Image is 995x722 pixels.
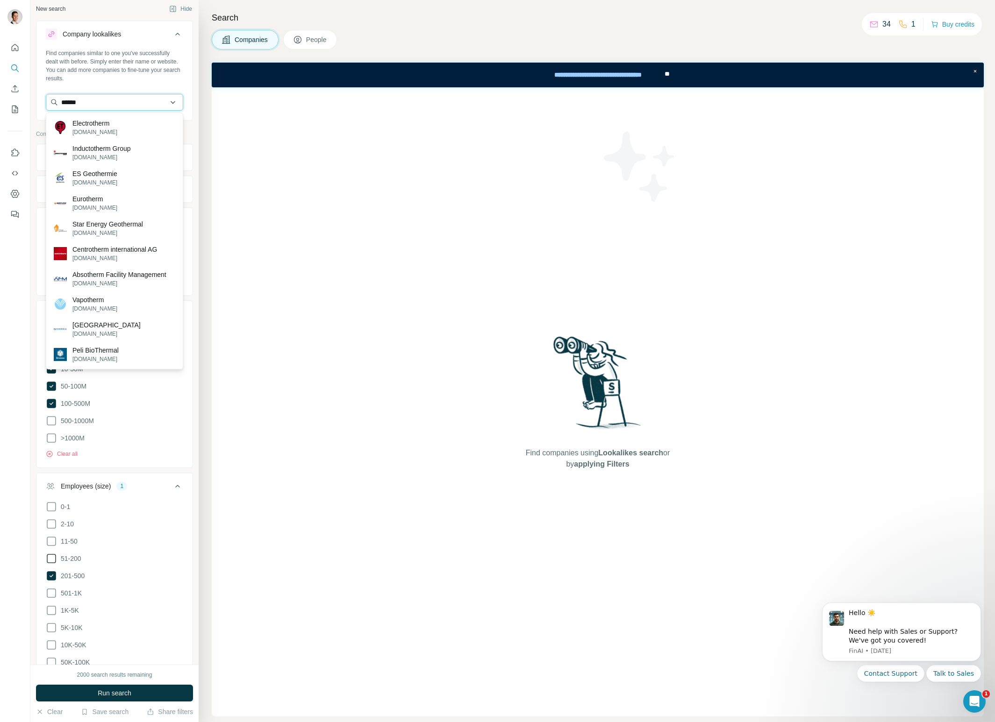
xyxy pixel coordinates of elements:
[36,210,193,236] button: HQ location1
[72,219,143,229] p: Star Energy Geothermal
[235,35,269,44] span: Companies
[72,204,117,212] p: [DOMAIN_NAME]
[57,433,85,443] span: >1000M
[72,194,117,204] p: Eurotherm
[72,128,117,136] p: [DOMAIN_NAME]
[72,330,141,338] p: [DOMAIN_NAME]
[36,146,193,169] button: Company
[57,571,85,580] span: 201-500
[212,11,984,24] h4: Search
[72,178,117,187] p: [DOMAIN_NAME]
[7,185,22,202] button: Dashboard
[81,707,129,716] button: Save search
[931,18,974,31] button: Buy credits
[54,297,67,311] img: Vapotherm
[72,119,117,128] p: Electrotherm
[7,101,22,118] button: My lists
[54,328,67,331] img: Isothermal Community College
[598,125,682,209] img: Surfe Illustration - Stars
[46,49,183,83] div: Find companies similar to one you've successfully dealt with before. Simply enter their name or w...
[54,146,67,159] img: Inductotherm Group
[98,688,131,698] span: Run search
[61,481,111,491] div: Employees (size)
[72,270,166,279] p: Absotherm Facility Management
[57,416,94,425] span: 500-1000M
[57,554,81,563] span: 51-200
[598,449,663,457] span: Lookalikes search
[77,671,152,679] div: 2000 search results remaining
[523,447,673,470] span: Find companies using or by
[36,23,193,49] button: Company lookalikes
[57,502,70,511] span: 0-1
[72,169,117,178] p: ES Geothermie
[72,355,119,363] p: [DOMAIN_NAME]
[54,272,67,285] img: Absotherm Facility Management
[882,19,891,30] p: 34
[7,39,22,56] button: Quick start
[57,606,79,615] span: 1K-5K
[72,279,166,288] p: [DOMAIN_NAME]
[72,295,117,304] p: Vapotherm
[57,519,74,529] span: 2-10
[7,9,22,24] img: Avatar
[72,304,117,313] p: [DOMAIN_NAME]
[54,197,67,210] img: Eurotherm
[72,153,131,162] p: [DOMAIN_NAME]
[982,690,990,698] span: 1
[54,222,67,235] img: Star Energy Geothermal
[72,144,131,153] p: Inductotherm Group
[911,19,916,30] p: 1
[57,399,90,408] span: 100-500M
[163,2,199,16] button: Hide
[72,245,157,254] p: Centrotherm international AG
[7,80,22,97] button: Enrich CSV
[7,165,22,182] button: Use Surfe API
[63,29,121,39] div: Company lookalikes
[306,35,328,44] span: People
[36,303,193,329] button: Annual revenue ($)3
[36,475,193,501] button: Employees (size)1
[116,482,127,490] div: 1
[574,460,629,468] span: applying Filters
[57,658,90,667] span: 50K-100K
[57,640,86,650] span: 10K-50K
[57,382,86,391] span: 50-100M
[72,346,119,355] p: Peli BioThermal
[57,537,78,546] span: 11-50
[36,5,65,13] div: New search
[36,707,63,716] button: Clear
[7,60,22,77] button: Search
[72,320,141,330] p: [GEOGRAPHIC_DATA]
[963,690,986,713] iframe: Intercom live chat
[808,591,995,717] iframe: Intercom notifications message
[46,450,78,458] button: Clear all
[212,63,984,87] iframe: Banner
[147,707,193,716] button: Share filters
[54,121,67,134] img: Electrotherm
[36,130,193,138] p: Company information
[7,206,22,223] button: Feedback
[54,171,67,184] img: ES Geothermie
[57,623,83,632] span: 5K-10K
[72,229,143,237] p: [DOMAIN_NAME]
[7,144,22,161] button: Use Surfe on LinkedIn
[36,685,193,701] button: Run search
[36,178,193,200] button: Industry
[57,588,82,598] span: 501-1K
[72,254,157,262] p: [DOMAIN_NAME]
[54,348,67,361] img: Peli BioThermal
[549,334,646,438] img: Surfe Illustration - Woman searching with binoculars
[54,247,67,260] img: Centrotherm international AG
